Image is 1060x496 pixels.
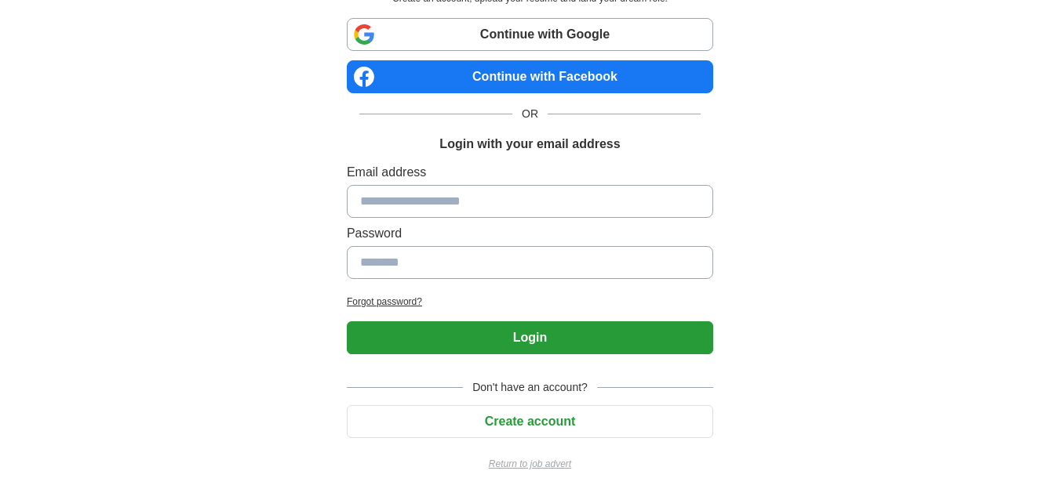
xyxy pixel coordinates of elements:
a: Continue with Google [347,18,713,51]
label: Password [347,224,713,243]
a: Forgot password? [347,295,713,309]
h1: Login with your email address [439,135,620,154]
a: Continue with Facebook [347,60,713,93]
span: Don't have an account? [463,379,597,396]
button: Login [347,321,713,354]
a: Return to job advert [347,457,713,471]
label: Email address [347,163,713,182]
button: Create account [347,405,713,438]
a: Create account [347,415,713,428]
span: OR [512,106,548,122]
